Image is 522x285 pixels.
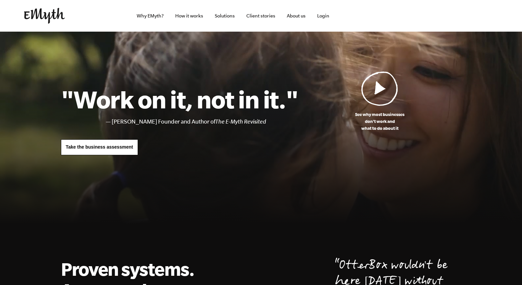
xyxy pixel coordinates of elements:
[429,9,498,23] iframe: Embedded CTA
[298,71,461,132] a: See why most businessesdon't work andwhat to do about it
[112,117,298,127] li: [PERSON_NAME] Founder and Author of
[61,139,138,155] a: Take the business assessment
[357,9,426,23] iframe: Embedded CTA
[24,8,65,24] img: EMyth
[489,253,522,285] iframe: Chat Widget
[66,144,133,150] span: Take the business assessment
[298,111,461,132] p: See why most businesses don't work and what to do about it
[361,71,398,106] img: Play Video
[61,85,298,114] h1: "Work on it, not in it."
[215,118,266,125] i: The E-Myth Revisited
